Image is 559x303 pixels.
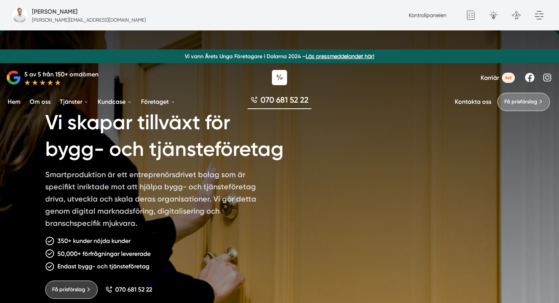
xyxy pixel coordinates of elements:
a: Få prisförslag [497,93,550,111]
p: Smartproduktion är ett entreprenörsdrivet bolag som är specifikt inriktade mot att hjälpa bygg- o... [45,168,264,232]
p: [PERSON_NAME][EMAIL_ADDRESS][DOMAIN_NAME] [32,16,146,24]
span: Få prisförslag [52,286,85,294]
span: Få prisförslag [504,98,537,106]
p: Vi vann Årets Unga Företagare i Dalarna 2024 – [3,52,556,60]
span: Karriär [481,74,499,81]
a: Läs pressmeddelandet här! [306,53,374,59]
p: Endast bygg- och tjänsteföretag [57,262,149,271]
a: Företaget [140,92,177,111]
span: 070 681 52 22 [260,94,308,105]
a: Hem [6,92,22,111]
a: Karriär 4st [481,73,515,83]
a: Om oss [28,92,52,111]
span: 4st [502,73,515,83]
h1: Vi skapar tillväxt för bygg- och tjänsteföretag [45,100,311,168]
a: Tjänster [58,92,90,111]
p: 50,000+ förfrågningar levererade [57,249,151,259]
a: Kontakta oss [455,98,491,105]
a: Kundcase [96,92,133,111]
a: Kontrollpanelen [409,12,446,18]
img: foretagsbild-pa-smartproduktion-en-webbyraer-i-dalarnas-lan.jpg [12,8,27,23]
a: Få prisförslag [45,281,98,299]
h5: Administratör [32,7,78,16]
span: 070 681 52 22 [115,286,152,293]
p: 5 av 5 från 150+ omdömen [24,70,98,79]
a: 070 681 52 22 [105,286,152,293]
a: 070 681 52 22 [248,94,311,109]
p: 350+ kunder nöjda kunder [57,236,130,246]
